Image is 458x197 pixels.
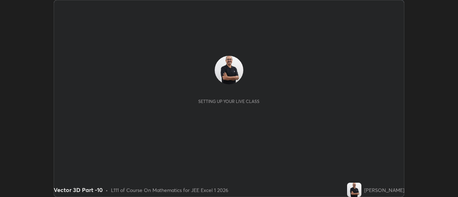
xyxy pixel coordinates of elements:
div: [PERSON_NAME] [364,186,404,194]
img: f4fe20449b554fa787a96a8b723f4a54.jpg [215,56,243,84]
div: L111 of Course On Mathematics for JEE Excel 1 2026 [111,186,228,194]
div: • [106,186,108,194]
div: Setting up your live class [198,99,259,104]
div: Vector 3D Part -10 [54,186,103,194]
img: f4fe20449b554fa787a96a8b723f4a54.jpg [347,183,361,197]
